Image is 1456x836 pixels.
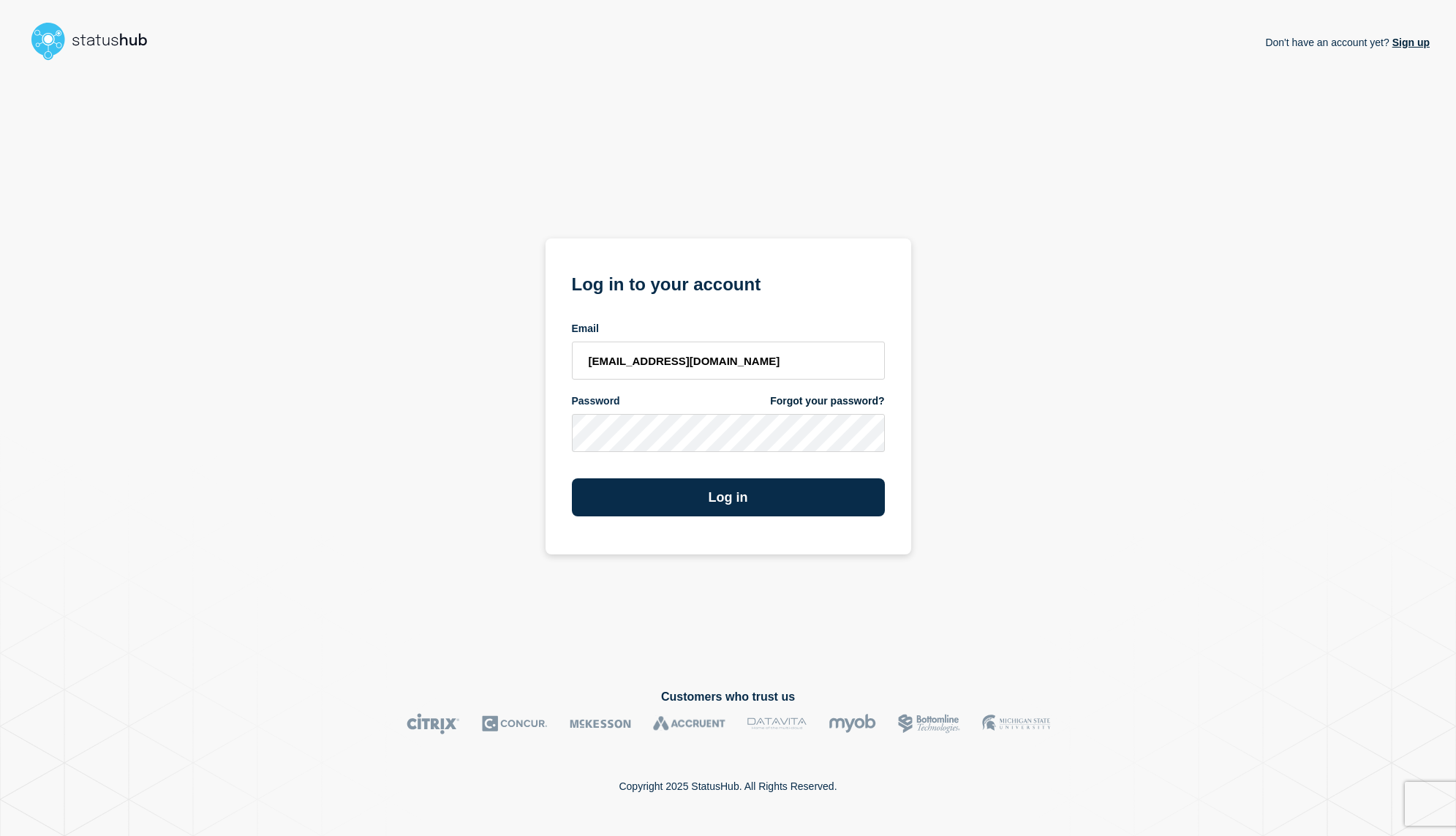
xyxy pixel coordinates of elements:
[572,269,885,296] h1: Log in to your account
[570,713,631,734] img: McKesson logo
[1265,25,1430,60] p: Don't have an account yet?
[572,394,620,408] span: Password
[482,713,548,734] img: Concur logo
[898,713,960,734] img: Bottomline logo
[26,18,165,64] img: StatusHub logo
[829,713,876,734] img: myob logo
[982,713,1050,734] img: MSU logo
[1389,37,1430,48] a: Sign up
[572,322,599,336] span: Email
[572,342,885,380] input: email input
[770,394,884,408] a: Forgot your password?
[747,713,807,734] img: DataVita logo
[572,414,885,452] input: password input
[653,713,725,734] img: Accruent logo
[407,713,460,734] img: Citrix logo
[26,690,1430,704] h2: Customers who trust us
[572,478,885,516] button: Log in
[619,780,837,792] p: Copyright 2025 StatusHub. All Rights Reserved.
